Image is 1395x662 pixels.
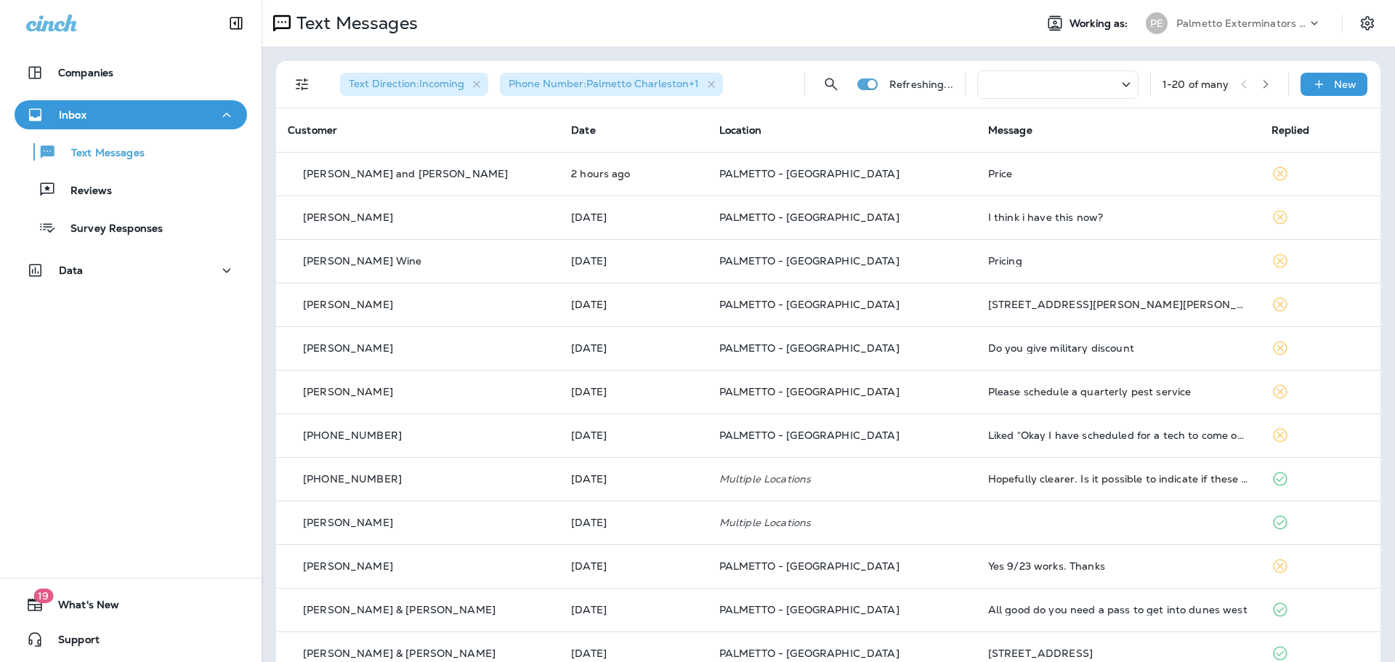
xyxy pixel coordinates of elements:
div: I think i have this now? [988,211,1248,223]
p: [PERSON_NAME] and [PERSON_NAME] [303,168,508,179]
span: 19 [33,589,53,603]
button: Search Messages [817,70,846,99]
div: 1 - 20 of many [1162,78,1229,90]
span: PALMETTO - [GEOGRAPHIC_DATA] [719,647,899,660]
p: Sep 19, 2025 01:24 PM [571,429,696,441]
p: Sep 19, 2025 05:51 PM [571,342,696,354]
p: [PHONE_NUMBER] [303,429,402,441]
button: Collapse Sidebar [216,9,256,38]
p: [PERSON_NAME] [303,211,393,223]
div: Hopefully clearer. Is it possible to indicate if these are covered under our existing pest contro... [988,473,1248,485]
div: Phone Number:Palmetto Charleston+1 [500,73,723,96]
button: Filters [288,70,317,99]
p: Sep 19, 2025 04:16 PM [571,386,696,397]
span: PALMETTO - [GEOGRAPHIC_DATA] [719,167,899,180]
span: What's New [44,599,119,616]
span: Replied [1271,124,1309,137]
div: Pricing [988,255,1248,267]
p: [PERSON_NAME] & [PERSON_NAME] [303,647,496,659]
p: [PHONE_NUMBER] [303,473,402,485]
span: Date [571,124,596,137]
span: PALMETTO - [GEOGRAPHIC_DATA] [719,254,899,267]
span: Location [719,124,761,137]
span: PALMETTO - [GEOGRAPHIC_DATA] [719,385,899,398]
p: Sep 19, 2025 09:32 AM [571,560,696,572]
p: Sep 21, 2025 08:26 AM [571,211,696,223]
p: Text Messages [57,147,145,161]
span: PALMETTO - [GEOGRAPHIC_DATA] [719,211,899,224]
div: 1407 Bimini Drive, Charleston, SC 29414 [988,647,1248,659]
p: Sep 20, 2025 03:47 PM [571,255,696,267]
span: PALMETTO - [GEOGRAPHIC_DATA] [719,603,899,616]
p: [PERSON_NAME] [303,517,393,528]
span: Message [988,124,1032,137]
span: PALMETTO - [GEOGRAPHIC_DATA] [719,298,899,311]
span: Working as: [1069,17,1131,30]
span: PALMETTO - [GEOGRAPHIC_DATA] [719,429,899,442]
p: Text Messages [291,12,418,34]
p: Sep 22, 2025 06:40 AM [571,168,696,179]
div: All good do you need a pass to get into dunes west [988,604,1248,615]
p: [PERSON_NAME] & [PERSON_NAME] [303,604,496,615]
p: Palmetto Exterminators LLC [1176,17,1307,29]
span: PALMETTO - [GEOGRAPHIC_DATA] [719,342,899,355]
button: Support [15,625,247,654]
div: Price [988,168,1248,179]
p: Survey Responses [56,222,163,236]
p: Sep 19, 2025 11:37 AM [571,517,696,528]
p: [PERSON_NAME] [303,386,393,397]
p: [PERSON_NAME] [303,299,393,310]
button: Text Messages [15,137,247,167]
div: Text Direction:Incoming [340,73,488,96]
p: Inbox [59,109,86,121]
span: PALMETTO - [GEOGRAPHIC_DATA] [719,560,899,573]
button: Settings [1354,10,1380,36]
p: Sep 19, 2025 01:07 PM [571,473,696,485]
div: Yes 9/23 works. Thanks [988,560,1248,572]
p: [PERSON_NAME] Wine [303,255,422,267]
span: Support [44,634,100,651]
p: Multiple Locations [719,517,965,528]
div: Please schedule a quarterly pest service [988,386,1248,397]
div: Liked “Okay I have scheduled for a tech to come out Wednesday the 24th between 8-10am. I have als... [988,429,1248,441]
button: Companies [15,58,247,87]
button: Survey Responses [15,212,247,243]
p: Sep 19, 2025 09:23 AM [571,604,696,615]
p: Refreshing... [889,78,953,90]
span: Phone Number : Palmetto Charleston +1 [509,77,699,90]
div: 8764 Laurel Grove Lane, North Charleston [988,299,1248,310]
button: 19What's New [15,590,247,619]
p: Sep 19, 2025 08:49 PM [571,299,696,310]
button: Reviews [15,174,247,205]
p: Data [59,265,84,276]
p: New [1334,78,1356,90]
p: Reviews [56,185,112,198]
p: Multiple Locations [719,473,965,485]
span: Text Direction : Incoming [349,77,464,90]
button: Data [15,256,247,285]
p: Companies [58,67,113,78]
div: Do you give military discount [988,342,1248,354]
p: [PERSON_NAME] [303,560,393,572]
p: Sep 19, 2025 08:30 AM [571,647,696,659]
button: Inbox [15,100,247,129]
p: [PERSON_NAME] [303,342,393,354]
div: PE [1146,12,1168,34]
span: Customer [288,124,337,137]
